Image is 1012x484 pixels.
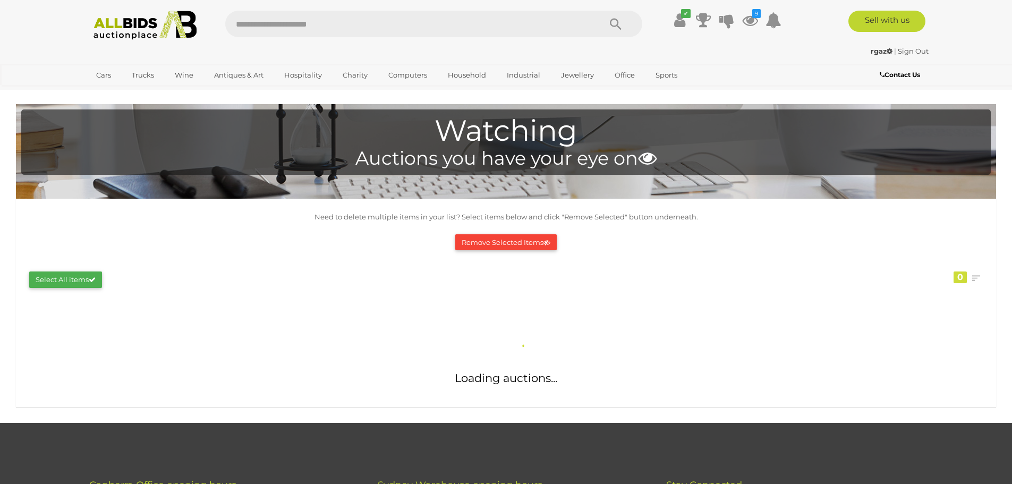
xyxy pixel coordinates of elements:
[649,66,684,84] a: Sports
[89,84,178,101] a: [GEOGRAPHIC_DATA]
[500,66,547,84] a: Industrial
[441,66,493,84] a: Household
[871,47,894,55] a: rgaz
[125,66,161,84] a: Trucks
[168,66,200,84] a: Wine
[455,371,557,385] span: Loading auctions...
[554,66,601,84] a: Jewellery
[752,9,761,18] i: 9
[21,211,991,223] p: Need to delete multiple items in your list? Select items below and click "Remove Selected" button...
[27,115,985,147] h1: Watching
[672,11,688,30] a: ✔
[681,9,691,18] i: ✔
[89,66,118,84] a: Cars
[589,11,642,37] button: Search
[954,271,967,283] div: 0
[742,11,758,30] a: 9
[898,47,929,55] a: Sign Out
[29,271,102,288] button: Select All items
[207,66,270,84] a: Antiques & Art
[871,47,892,55] strong: rgaz
[848,11,925,32] a: Sell with us
[27,148,985,169] h4: Auctions you have your eye on
[277,66,329,84] a: Hospitality
[381,66,434,84] a: Computers
[88,11,203,40] img: Allbids.com.au
[880,69,923,81] a: Contact Us
[608,66,642,84] a: Office
[880,71,920,79] b: Contact Us
[455,234,557,251] button: Remove Selected Items
[336,66,375,84] a: Charity
[894,47,896,55] span: |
